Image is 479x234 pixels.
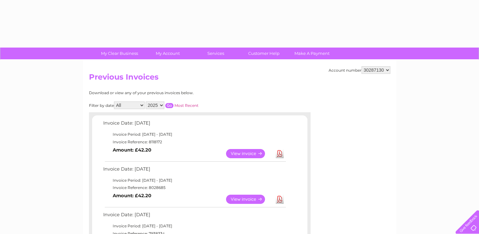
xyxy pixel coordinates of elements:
a: Download [276,195,284,204]
div: Download or view any of your previous invoices below. [89,91,255,95]
div: Filter by date [89,101,255,109]
td: Invoice Period: [DATE] - [DATE] [102,222,287,230]
a: Download [276,149,284,158]
td: Invoice Period: [DATE] - [DATE] [102,131,287,138]
a: My Clear Business [93,48,146,59]
a: Customer Help [238,48,290,59]
a: View [226,195,273,204]
a: Most Recent [174,103,199,108]
td: Invoice Date: [DATE] [102,211,287,222]
td: Invoice Date: [DATE] [102,119,287,131]
td: Invoice Reference: 8028685 [102,184,287,192]
td: Invoice Period: [DATE] - [DATE] [102,177,287,184]
td: Invoice Date: [DATE] [102,165,287,177]
a: Services [190,48,242,59]
a: My Account [142,48,194,59]
b: Amount: £42.20 [113,193,151,198]
a: Make A Payment [286,48,338,59]
td: Invoice Reference: 8118172 [102,138,287,146]
div: Account number [329,66,390,74]
a: View [226,149,273,158]
h2: Previous Invoices [89,73,390,85]
b: Amount: £42.20 [113,147,151,153]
